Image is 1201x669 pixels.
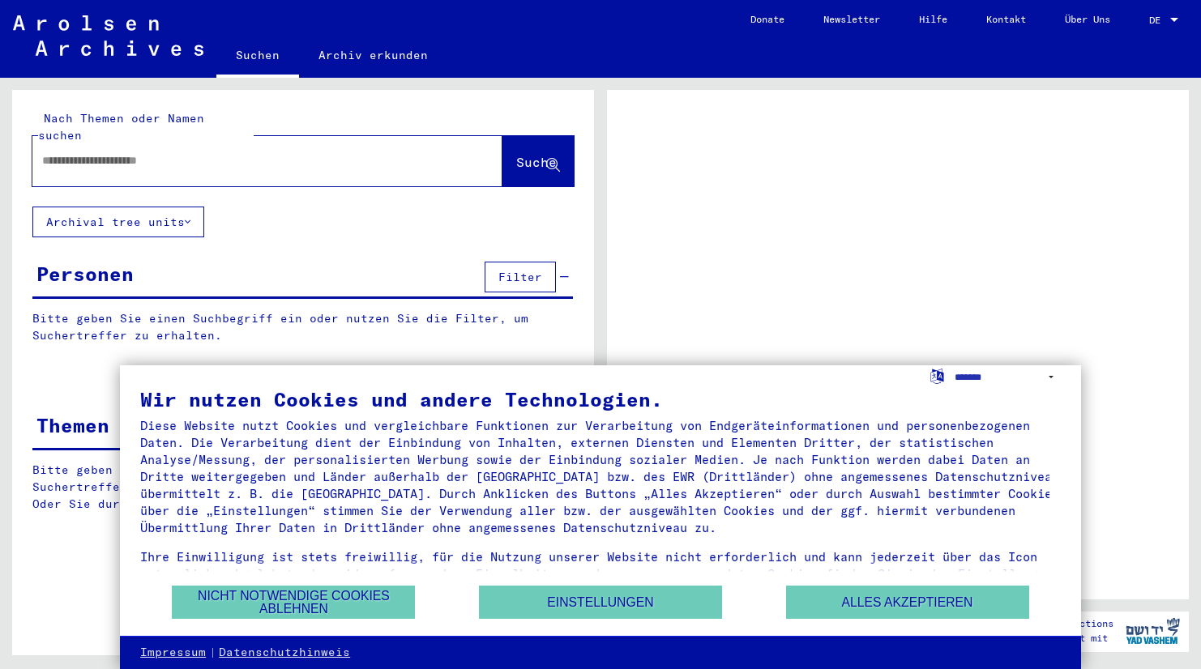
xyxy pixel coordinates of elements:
a: Datenschutzhinweis [219,645,350,661]
button: Filter [485,262,556,292]
button: Alles akzeptieren [786,586,1029,619]
button: Einstellungen [479,586,722,619]
img: yv_logo.png [1122,611,1183,651]
label: Sprache auswählen [929,368,946,383]
button: Archival tree units [32,207,204,237]
div: Diese Website nutzt Cookies und vergleichbare Funktionen zur Verarbeitung von Endgeräteinformatio... [140,417,1061,536]
p: Bitte geben Sie einen Suchbegriff ein oder nutzen Sie die Filter, um Suchertreffer zu erhalten. O... [32,462,574,513]
span: Suche [516,154,557,170]
img: Arolsen_neg.svg [13,15,203,56]
a: Archiv erkunden [299,36,447,75]
span: Filter [498,270,542,284]
div: Themen [36,411,109,440]
a: Suchen [216,36,299,78]
button: Nicht notwendige Cookies ablehnen [172,586,415,619]
span: DE [1149,15,1167,26]
button: Suche [502,136,574,186]
select: Sprache auswählen [955,365,1061,389]
a: Impressum [140,645,206,661]
div: Personen [36,259,134,288]
div: Wir nutzen Cookies und andere Technologien. [140,390,1061,409]
p: Bitte geben Sie einen Suchbegriff ein oder nutzen Sie die Filter, um Suchertreffer zu erhalten. [32,310,573,344]
mat-label: Nach Themen oder Namen suchen [38,111,204,143]
div: Ihre Einwilligung ist stets freiwillig, für die Nutzung unserer Website nicht erforderlich und ka... [140,548,1061,599]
